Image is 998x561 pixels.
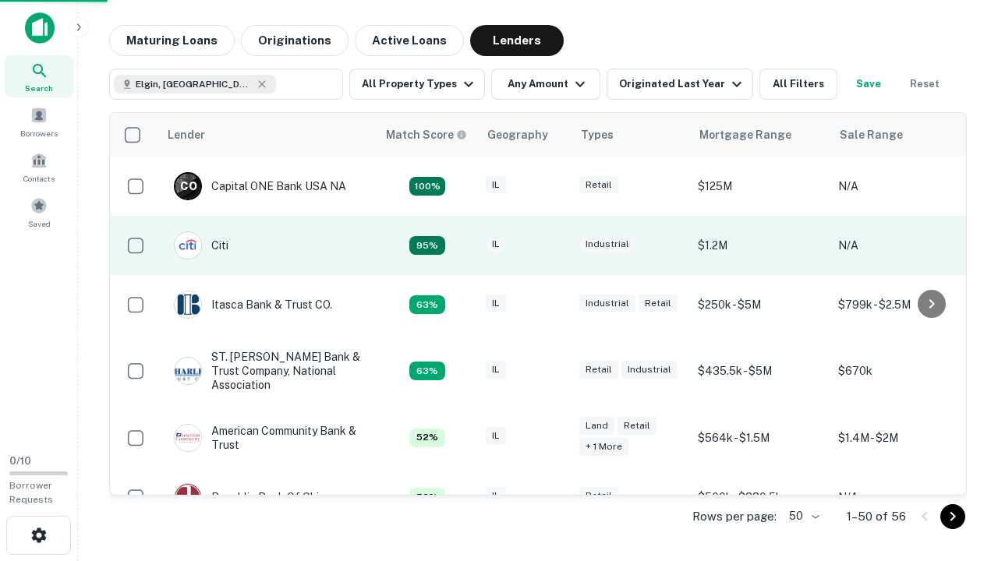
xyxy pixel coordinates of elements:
[690,216,830,275] td: $1.2M
[572,113,690,157] th: Types
[690,467,830,527] td: $500k - $880.5k
[619,75,746,93] div: Originated Last Year
[5,55,73,97] a: Search
[579,438,628,456] div: + 1 more
[486,361,506,379] div: IL
[136,77,253,91] span: Elgin, [GEOGRAPHIC_DATA], [GEOGRAPHIC_DATA]
[830,157,971,216] td: N/A
[830,408,971,467] td: $1.4M - $2M
[175,358,201,384] img: picture
[486,295,506,312] div: IL
[940,504,965,529] button: Go to next page
[175,425,201,451] img: picture
[900,69,950,100] button: Reset
[5,101,73,143] a: Borrowers
[690,157,830,216] td: $125M
[23,172,55,185] span: Contacts
[759,69,837,100] button: All Filters
[377,113,478,157] th: Capitalize uses an advanced AI algorithm to match your search with the best lender. The match sco...
[830,467,971,527] td: N/A
[690,408,830,467] td: $564k - $1.5M
[618,417,656,435] div: Retail
[5,191,73,233] a: Saved
[180,178,196,195] p: C O
[409,177,445,196] div: Capitalize uses an advanced AI algorithm to match your search with the best lender. The match sco...
[607,69,753,100] button: Originated Last Year
[175,484,201,510] img: picture
[690,275,830,334] td: $250k - $5M
[486,427,506,445] div: IL
[699,125,791,144] div: Mortgage Range
[847,507,906,526] p: 1–50 of 56
[409,236,445,255] div: Capitalize uses an advanced AI algorithm to match your search with the best lender. The match sco...
[5,146,73,188] a: Contacts
[386,126,464,143] h6: Match Score
[9,480,53,505] span: Borrower Requests
[579,361,618,379] div: Retail
[409,362,445,380] div: Capitalize uses an advanced AI algorithm to match your search with the best lender. The match sco...
[409,488,445,506] div: Capitalize uses an advanced AI algorithm to match your search with the best lender. The match sco...
[486,176,506,194] div: IL
[690,113,830,157] th: Mortgage Range
[241,25,349,56] button: Originations
[830,113,971,157] th: Sale Range
[844,69,894,100] button: Save your search to get updates of matches that match your search criteria.
[579,487,618,505] div: Retail
[621,361,678,379] div: Industrial
[840,125,903,144] div: Sale Range
[175,232,201,259] img: picture
[486,235,506,253] div: IL
[174,483,345,511] div: Republic Bank Of Chicago
[174,231,228,259] div: Citi
[158,113,377,157] th: Lender
[639,295,678,312] div: Retail
[174,172,346,200] div: Capital ONE Bank USA NA
[20,127,58,139] span: Borrowers
[830,275,971,334] td: $799k - $2.5M
[168,125,205,144] div: Lender
[830,216,971,275] td: N/A
[25,82,53,94] span: Search
[470,25,564,56] button: Lenders
[355,25,464,56] button: Active Loans
[28,217,51,230] span: Saved
[109,25,235,56] button: Maturing Loans
[174,291,332,319] div: Itasca Bank & Trust CO.
[690,334,830,408] td: $435.5k - $5M
[579,235,635,253] div: Industrial
[783,505,822,527] div: 50
[486,487,506,505] div: IL
[579,295,635,312] div: Industrial
[25,12,55,44] img: capitalize-icon.png
[692,507,777,526] p: Rows per page:
[491,69,600,100] button: Any Amount
[174,350,361,393] div: ST. [PERSON_NAME] Bank & Trust Company, National Association
[386,126,467,143] div: Capitalize uses an advanced AI algorithm to match your search with the best lender. The match sco...
[579,417,614,435] div: Land
[478,113,572,157] th: Geography
[579,176,618,194] div: Retail
[830,334,971,408] td: $670k
[9,455,31,467] span: 0 / 10
[920,436,998,511] iframe: Chat Widget
[409,429,445,447] div: Capitalize uses an advanced AI algorithm to match your search with the best lender. The match sco...
[581,125,614,144] div: Types
[487,125,548,144] div: Geography
[175,291,201,318] img: picture
[349,69,485,100] button: All Property Types
[409,295,445,314] div: Capitalize uses an advanced AI algorithm to match your search with the best lender. The match sco...
[174,424,361,452] div: American Community Bank & Trust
